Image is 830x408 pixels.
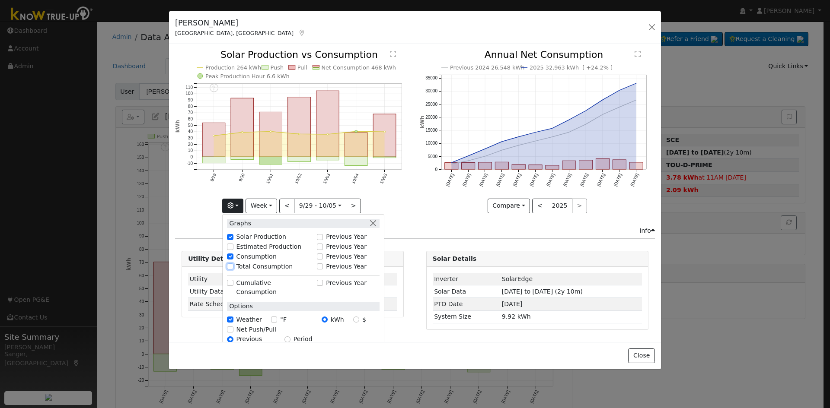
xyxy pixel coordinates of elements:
text:  [635,51,641,57]
label: Estimated Production [236,242,302,251]
text: 20000 [425,115,437,120]
text: kWh [419,116,425,129]
label: Previous Year [326,242,367,251]
rect: onclick="" [579,160,592,169]
button: < [532,199,547,213]
circle: onclick="" [550,136,554,139]
circle: onclick="" [533,131,537,134]
i: 9/29 - Error: 'datetime.date' object has no attribute 'date' [210,84,218,92]
text: [DATE] [495,173,505,187]
strong: Utility Details [188,255,235,262]
label: Previous Year [326,262,367,271]
text: [DATE] [546,173,555,187]
rect: onclick="" [512,164,525,169]
circle: onclick="" [517,144,520,147]
input: Weather [227,316,233,323]
circle: onclick="" [327,134,329,136]
label: Total Consumption [236,262,293,271]
input: Previous Year [317,234,323,240]
rect: onclick="" [596,159,609,170]
text: [DATE] [445,173,455,187]
td: Solar Data [433,285,501,298]
button: > [346,199,361,213]
circle: onclick="" [384,131,386,133]
text: 9/29 [209,173,217,183]
text: 10/05 [379,173,388,185]
circle: onclick="" [533,139,537,143]
circle: onclick="" [355,130,358,133]
circle: onclick="" [450,162,453,166]
input: °F [271,316,277,323]
td: PTO Date [433,298,501,310]
text: kWh [175,120,181,133]
text: 40 [188,130,193,134]
rect: onclick="" [231,98,254,157]
text: 10000 [425,141,437,146]
circle: onclick="" [450,161,453,164]
circle: onclick="" [567,131,571,134]
text: [DATE] [629,173,639,187]
rect: onclick="" [288,97,311,157]
circle: onclick="" [635,98,638,102]
text: 2025 32,963 kWh [ +24.2% ] [530,64,613,71]
text: 70 [188,111,193,115]
input: Estimated Production [227,244,233,250]
a: Map [298,29,306,36]
span: 9.92 kWh [502,313,531,320]
text: [DATE] [579,173,589,187]
label: Period [294,335,313,344]
circle: onclick="" [584,123,587,126]
div: Info [639,226,655,235]
circle: onclick="" [241,132,243,133]
td: System Size [433,310,501,323]
rect: onclick="" [316,157,339,161]
strong: Solar Details [433,255,476,262]
circle: onclick="" [270,131,271,133]
button: 9/29 - 10/05 [294,199,346,213]
label: Previous Year [326,232,367,241]
span: [DATE] to [DATE] (2y 10m) [502,288,583,295]
rect: onclick="" [373,157,396,158]
input: Consumption [227,253,233,259]
rect: onclick="" [478,162,492,169]
circle: onclick="" [213,135,215,137]
span: [GEOGRAPHIC_DATA], [GEOGRAPHIC_DATA] [175,30,294,36]
label: Options [227,302,252,311]
circle: onclick="" [618,89,621,92]
text: 80 [188,104,193,109]
text: 110 [185,85,193,90]
text: 10/03 [322,173,332,185]
td: Inverter [433,273,501,285]
rect: onclick="" [316,91,339,157]
rect: onclick="" [373,114,396,157]
label: Solar Production [236,232,286,241]
label: °F [280,315,287,324]
text: Previous 2024 26,548 kWh [450,64,524,71]
text: [DATE] [461,173,471,187]
circle: onclick="" [567,118,571,122]
text: Pull [297,64,307,71]
text: 0 [191,155,193,159]
text: [DATE] [613,173,622,187]
text: 5000 [428,154,437,159]
circle: onclick="" [500,149,504,152]
text: 35000 [425,76,437,81]
rect: onclick="" [259,112,282,157]
text: 50 [188,123,193,128]
text: 20 [188,142,193,147]
circle: onclick="" [466,159,470,163]
button: Close [628,348,654,363]
td: Utility [188,273,263,285]
text:  [390,51,396,57]
input: Period [284,336,290,342]
rect: onclick="" [259,157,282,164]
text: Peak Production Hour 6.6 kWh [205,73,290,79]
text: 10/02 [294,173,303,185]
label: Previous Year [326,278,367,288]
rect: onclick="" [546,165,559,169]
text: 10/01 [265,173,275,185]
rect: onclick="" [613,160,626,169]
text: Solar Production vs Consumption [220,49,378,60]
rect: onclick="" [562,161,576,170]
input: Previous Year [227,336,233,342]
